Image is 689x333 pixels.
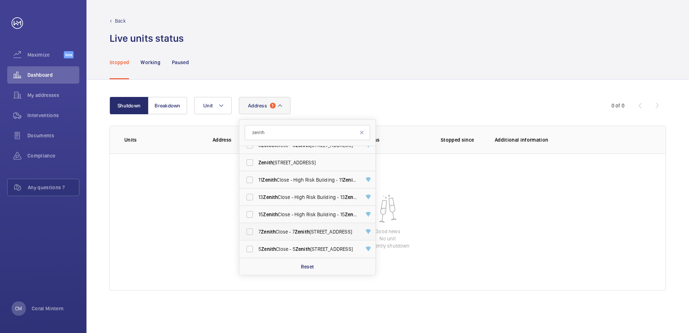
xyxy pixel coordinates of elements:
[343,177,357,183] span: Zenith
[15,305,22,312] p: CM
[345,194,360,200] span: Zenith
[270,103,276,108] span: 1
[172,59,189,66] p: Paused
[258,194,357,201] span: 13 Close - High Risk Building - 13 [STREET_ADDRESS]
[203,103,213,108] span: Unit
[64,51,74,58] span: Beta
[245,125,370,140] input: Search by address
[27,71,79,79] span: Dashboard
[110,97,148,114] button: Shutdown
[366,228,409,249] p: Good news No unit currently shutdown
[261,246,276,252] span: Zenith
[141,59,160,66] p: Working
[301,263,314,270] p: Reset
[27,92,79,99] span: My addresses
[263,194,278,200] span: Zenith
[124,136,201,143] p: Units
[258,160,273,165] span: Zenith
[495,136,651,143] p: Additional information
[27,51,64,58] span: Maximize
[110,59,129,66] p: Stopped
[295,246,310,252] span: Zenith
[115,17,126,25] p: Back
[148,97,187,114] button: Breakdown
[263,212,278,217] span: Zenith
[258,245,357,253] span: 5 Close - 5 [STREET_ADDRESS]
[295,229,310,235] span: Zenith
[441,136,483,143] p: Stopped since
[612,102,624,109] div: 0 of 0
[213,136,315,143] p: Address
[194,97,232,114] button: Unit
[345,212,360,217] span: Zenith
[248,103,267,108] span: Address
[27,112,79,119] span: Interventions
[258,228,357,235] span: 7 Close - 7 [STREET_ADDRESS]
[239,97,290,114] button: Address1
[27,152,79,159] span: Compliance
[32,305,64,312] p: Coral Mintern
[258,159,357,166] span: [STREET_ADDRESS]
[258,176,357,183] span: 11 Close - High Risk Building - 11 [STREET_ADDRESS]
[262,177,277,183] span: Zenith
[27,132,79,139] span: Documents
[261,229,276,235] span: Zenith
[110,32,184,45] h1: Live units status
[258,211,357,218] span: 15 Close - High Risk Building - 15 [STREET_ADDRESS]
[28,184,79,191] span: Any questions ?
